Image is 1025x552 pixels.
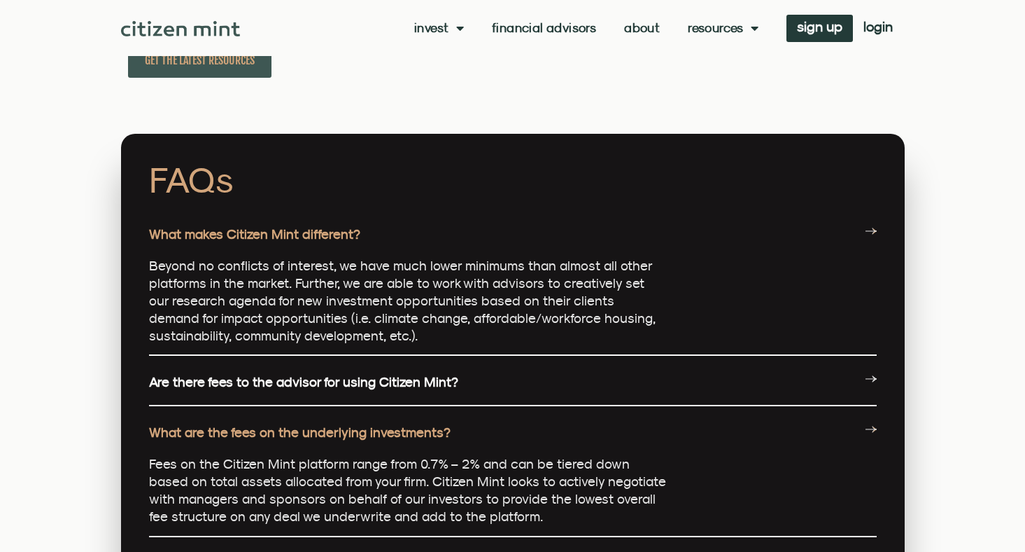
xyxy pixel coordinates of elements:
div: What are the fees on the underlying investments? [149,455,877,537]
a: Resources [688,21,758,35]
a: sign up [786,15,853,42]
nav: Menu [414,21,758,35]
h2: FAQs [149,162,877,198]
span: GET THE LATEST RESOURCES [145,52,255,69]
a: login [853,15,903,42]
p: Beyond no conflicts of interest, we have much lower minimums than almost all other platforms in t... [149,257,667,345]
a: What makes Citizen Mint different? [149,226,360,242]
span: login [863,22,893,32]
a: GET THE LATEST RESOURCES [128,43,271,78]
div: Page 11 [149,455,667,525]
a: About [624,21,660,35]
a: Are there fees to the advisor for using Citizen Mint? [149,374,458,389]
a: Invest [414,21,464,35]
div: What makes Citizen Mint different? [149,257,877,356]
div: Page 11 [149,257,667,345]
div: Are there fees to the advisor for using Citizen Mint? [149,359,877,406]
div: What makes Citizen Mint different? [149,212,877,257]
span: sign up [797,22,842,32]
img: Citizen Mint [121,21,241,36]
a: Financial Advisors [492,21,596,35]
div: What are the fees on the underlying investments? [149,410,877,455]
p: Fees on the Citizen Mint platform range from 0.7% – 2% and can be tiered down based on total asse... [149,455,667,525]
a: What are the fees on the underlying investments? [149,425,451,440]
